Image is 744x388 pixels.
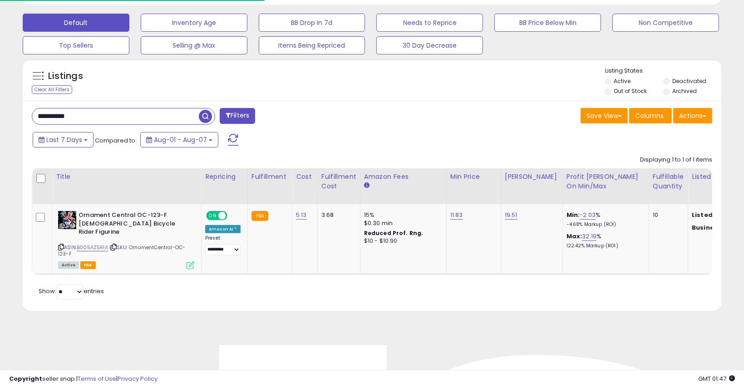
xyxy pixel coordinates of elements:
[364,219,439,227] div: $0.30 min
[154,135,207,144] span: Aug-01 - Aug-07
[226,212,241,220] span: OFF
[605,67,721,75] p: Listing States:
[140,132,218,147] button: Aug-01 - Aug-07
[58,211,194,268] div: ASIN:
[450,211,463,220] a: 11.83
[567,172,645,191] div: Profit [PERSON_NAME] on Min/Max
[376,14,483,32] button: Needs to Reprice
[58,261,79,269] span: All listings currently available for purchase on Amazon
[364,211,439,219] div: 15%
[567,232,582,241] b: Max:
[364,172,443,182] div: Amazon Fees
[251,172,288,182] div: Fulfillment
[364,182,370,190] small: Amazon Fees.
[141,36,247,54] button: Selling @ Max
[581,108,628,123] button: Save View
[321,211,353,219] div: 3.68
[692,211,733,219] b: Listed Price:
[205,172,244,182] div: Repricing
[376,36,483,54] button: 30 Day Decrease
[58,244,185,257] span: | SKU: OrnamentCentral-OC-123-F
[296,172,314,182] div: Cost
[23,36,129,54] button: Top Sellers
[79,211,189,239] b: Ornament Central OC-123-F [DEMOGRAPHIC_DATA] Bicycle Rider Figurine
[364,237,439,245] div: $10 - $10.90
[640,156,712,164] div: Displaying 1 to 1 of 1 items
[672,87,697,95] label: Archived
[567,221,642,228] p: -4.68% Markup (ROI)
[567,211,642,228] div: %
[48,70,83,83] h5: Listings
[220,108,255,124] button: Filters
[635,111,664,120] span: Columns
[33,132,94,147] button: Last 7 Days
[58,211,76,229] img: 51jqaEyFm+L._SL40_.jpg
[77,244,108,251] a: B005AZ5RIA
[259,36,365,54] button: Items Being Repriced
[46,135,82,144] span: Last 7 Days
[141,14,247,32] button: Inventory Age
[582,232,596,241] a: 32.19
[505,211,517,220] a: 19.51
[296,211,307,220] a: 5.13
[614,77,631,85] label: Active
[580,211,596,220] a: -2.03
[672,77,706,85] label: Deactivated
[23,14,129,32] button: Default
[450,172,497,182] div: Min Price
[80,261,96,269] span: FBA
[567,211,580,219] b: Min:
[653,211,681,219] div: 10
[494,14,601,32] button: BB Price Below Min
[364,229,424,237] b: Reduced Prof. Rng.
[32,85,72,94] div: Clear All Filters
[56,172,197,182] div: Title
[567,232,642,249] div: %
[259,14,365,32] button: BB Drop in 7d
[692,223,742,232] b: Business Price:
[567,243,642,249] p: 122.42% Markup (ROI)
[673,108,712,123] button: Actions
[321,172,356,191] div: Fulfillment Cost
[39,287,104,295] span: Show: entries
[207,212,218,220] span: ON
[251,211,268,221] small: FBA
[653,172,684,191] div: Fulfillable Quantity
[205,235,241,255] div: Preset:
[612,14,719,32] button: Non Competitive
[505,172,559,182] div: [PERSON_NAME]
[629,108,672,123] button: Columns
[562,168,649,204] th: The percentage added to the cost of goods (COGS) that forms the calculator for Min & Max prices.
[95,136,137,145] span: Compared to:
[614,87,647,95] label: Out of Stock
[205,225,241,233] div: Amazon AI *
